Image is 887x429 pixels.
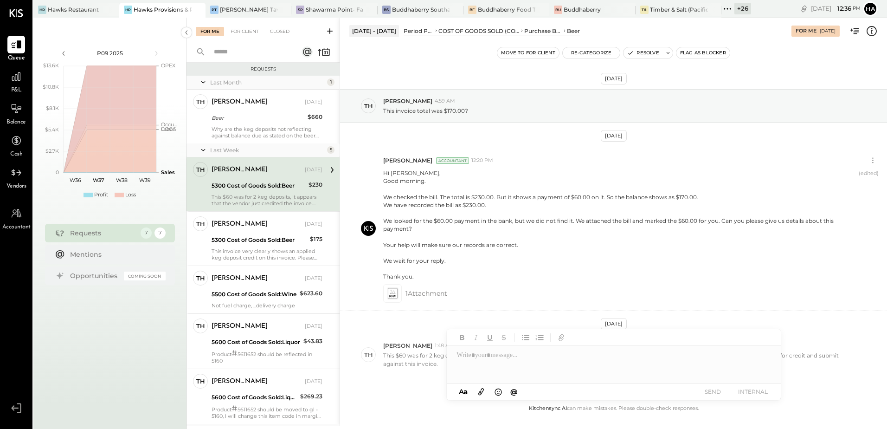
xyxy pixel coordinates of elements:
p: This $60 was for 2 keg deposits, it appears that the vendor just credited the invoice. But did no... [383,351,855,367]
span: a [463,387,468,396]
div: COST OF GOODS SOLD (COGS) [438,27,520,35]
div: Shawarma Point- Fareground [306,6,363,13]
text: $8.1K [46,105,59,111]
div: Why are the keg deposits not reflecting against balance due as stated on the beer invoices? [212,126,322,139]
div: [PERSON_NAME] [212,322,268,331]
div: Requests [70,228,136,238]
a: Cash [0,132,32,159]
button: Ha [863,1,878,16]
span: Balance [6,118,26,127]
div: Buddhaberry Food Truck [478,6,535,13]
div: Buddhaberry [564,6,601,13]
span: Queue [8,54,25,63]
button: Resolve [623,47,662,58]
div: 7 [154,227,166,239]
a: Vendors [0,164,32,191]
button: Strikethrough [498,331,510,344]
div: $175 [310,234,322,244]
button: SEND [694,385,732,398]
span: [PERSON_NAME] [383,97,432,105]
p: This invoice total was $170.00? [383,107,468,115]
div: 5600 Cost of Goods Sold:Liquor [212,338,301,347]
div: Last Month [210,78,325,86]
div: [DATE] - [DATE] [349,25,399,37]
div: [PERSON_NAME] [212,97,268,107]
div: For Me [796,27,816,35]
text: OPEX [161,62,176,69]
div: Loss [125,191,136,199]
div: Product 5611652 should be moved to gl - 5160, I will change this item code in margin edge to refl... [212,405,322,419]
button: @ [508,386,521,397]
span: 12:20 PM [471,157,493,164]
div: This $60 was for 2 keg deposits, it appears that the vendor just credited the invoice. But did no... [212,194,322,207]
div: $660 [308,112,322,122]
div: Th [196,97,205,106]
text: W37 [92,177,104,183]
button: Italic [470,331,482,344]
div: copy link [799,4,809,13]
span: # [231,403,238,414]
span: 4:59 AM [435,97,455,105]
div: [DATE] [305,378,322,385]
div: For Client [226,27,264,36]
text: Occu... [161,121,177,128]
div: Accountant [436,157,469,164]
text: Sales [161,169,175,175]
a: Accountant [0,205,32,232]
div: Hawks Restaurant [48,6,99,13]
text: $13.6K [43,62,59,69]
div: PT [210,6,219,14]
span: [PERSON_NAME] [383,342,432,350]
div: [DATE] [305,166,322,174]
div: Requests [191,66,335,72]
button: Move to for client [497,47,559,58]
text: W38 [116,177,127,183]
div: 5300 Cost of Goods Sold:Beer [212,235,307,245]
div: Mentions [70,250,161,259]
text: 0 [56,169,59,175]
span: # [231,348,238,358]
div: Th [196,274,205,283]
div: Profit [94,191,108,199]
div: $623.60 [300,289,322,298]
text: $2.7K [45,148,59,154]
p: Hi [PERSON_NAME], Good morning. We checked the bill. The total is $230.00. But it shows a payment... [383,169,855,280]
div: $43.83 [303,337,322,346]
div: [DATE] [820,28,836,34]
a: P&L [0,68,32,95]
div: Purchase Beer [524,27,562,35]
div: Bu [554,6,562,14]
span: (edited) [859,170,879,280]
div: 5300 Cost of Goods Sold:Beer [212,181,306,190]
text: W36 [69,177,81,183]
button: Ordered List [533,331,546,344]
div: Closed [265,27,294,36]
button: Bold [456,331,468,344]
span: [PERSON_NAME] [383,156,432,164]
div: 5500 Cost of Goods Sold:Wine [212,290,297,299]
div: $230 [309,180,322,189]
text: $10.8K [43,84,59,90]
button: Flag as Blocker [676,47,730,58]
div: [DATE] [305,275,322,282]
div: [DATE] [601,130,627,142]
span: Vendors [6,182,26,191]
div: [PERSON_NAME] Tavern [220,6,277,13]
div: Th [196,165,205,174]
div: Last Week [210,146,325,154]
div: [PERSON_NAME] [212,220,268,229]
div: $269.23 [300,392,322,401]
div: Beer [212,113,305,123]
div: + 26 [734,3,751,14]
div: Th [196,322,205,331]
div: HP [124,6,132,14]
div: Product 5611652 should be reflected in 5160 [212,350,322,364]
button: INTERNAL [734,385,771,398]
div: [DATE] [811,4,861,13]
div: [DATE] [601,73,627,84]
div: 5600 Cost of Goods Sold:Liquor [212,393,297,402]
div: P09 2025 [71,49,149,57]
div: This invoice very clearly shows an applied keg deposit credit on this invoice. Please apply and r... [212,248,322,261]
div: Not fuel charge, ...delivery charge [212,302,322,309]
a: Balance [0,100,32,127]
